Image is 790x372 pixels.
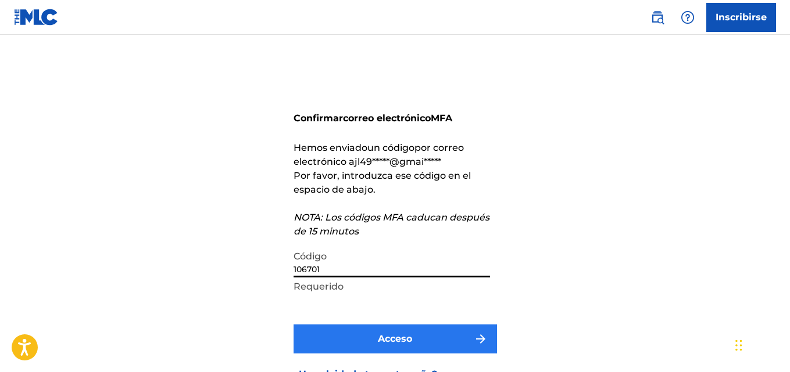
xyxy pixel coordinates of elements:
[646,6,669,29] a: Búsqueda pública
[367,142,414,153] font: un código
[431,113,452,124] font: MFA
[294,142,367,153] font: Hemos enviado
[474,332,488,346] img: f7272a7cc735f4ea7f67.svg
[343,113,431,124] font: correo electrónico
[378,333,412,344] font: Acceso
[676,6,699,29] div: Ayuda
[716,12,767,23] font: Inscribirse
[706,3,776,32] a: Inscribirse
[294,170,471,195] font: Por favor, introduzca ese código en el espacio de abajo.
[294,281,344,292] font: Requerido
[14,9,59,26] img: Logotipo del MLC
[294,324,497,353] button: Acceso
[735,328,742,363] div: Arrastrar
[650,10,664,24] img: buscar
[294,113,343,124] font: Confirmar
[294,142,464,167] font: por correo electrónico a
[732,316,790,372] iframe: Widget de chat
[294,212,489,237] font: NOTA: Los códigos MFA caducan después de 15 minutos
[681,10,695,24] img: ayuda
